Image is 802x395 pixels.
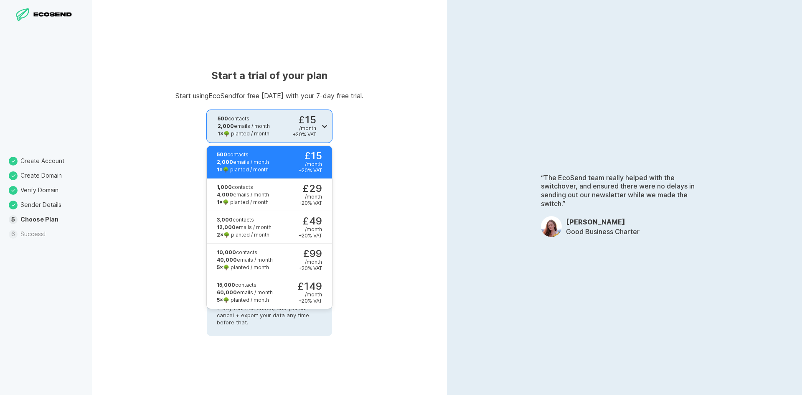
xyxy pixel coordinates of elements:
[217,257,237,263] strong: 40,000
[217,199,269,206] div: 🌳 planted / month
[217,158,269,166] div: emails / month
[299,183,322,206] div: £29
[218,115,270,122] div: contacts
[299,298,322,304] div: + 20 % VAT
[299,216,322,239] div: £49
[299,249,322,271] div: £99
[217,282,235,288] strong: 15,000
[217,231,272,239] div: 🌳 planted / month
[218,122,270,130] div: emails / month
[299,200,322,206] div: + 20 % VAT
[217,151,227,158] strong: 500
[305,194,322,200] div: / month
[305,226,322,232] div: / month
[217,216,272,224] div: contacts
[217,166,269,173] div: 🌳 planted / month
[217,151,269,158] div: contacts
[217,232,223,238] strong: 2 ×
[299,151,322,173] div: £15
[217,166,223,173] strong: 1 ×
[217,264,273,271] div: 🌳 planted / month
[299,125,316,131] div: / month
[217,191,269,199] div: emails / month
[293,131,316,138] div: + 20 % VAT
[305,161,322,167] div: / month
[566,227,640,236] p: Good Business Charter
[218,115,228,122] strong: 500
[217,159,233,165] strong: 2,000
[217,264,223,270] strong: 5 ×
[297,281,322,304] div: £149
[218,123,234,129] strong: 2,000
[217,184,232,190] strong: 1,000
[217,297,223,303] strong: 5 ×
[217,296,273,304] div: 🌳 planted / month
[217,224,236,230] strong: 12,000
[217,191,233,198] strong: 4,000
[217,249,236,255] strong: 10,000
[217,289,273,296] div: emails / month
[217,224,272,231] div: emails / month
[217,281,273,289] div: contacts
[299,265,322,271] div: + 20 % VAT
[218,130,270,138] div: 🌳 planted / month
[541,173,708,208] p: “The EcoSend team really helped with the switchover, and ensured there were no delays in sending ...
[566,218,640,226] h3: [PERSON_NAME]
[218,130,223,137] strong: 1 ×
[299,232,322,239] div: + 20 % VAT
[299,167,322,173] div: + 20 % VAT
[175,92,363,99] p: Start using EcoSend for free [DATE] with your 7-day free trial.
[541,216,562,237] img: OpDfwsLJpxJND2XqePn68R8dM.jpeg
[217,217,233,223] strong: 3,000
[305,259,322,265] div: / month
[175,69,363,82] h1: Start a trial of your plan
[217,289,237,296] strong: 60,000
[293,115,316,138] div: £15
[217,256,273,264] div: emails / month
[217,183,269,191] div: contacts
[217,249,273,256] div: contacts
[305,291,322,298] div: / month
[217,199,223,205] strong: 1 ×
